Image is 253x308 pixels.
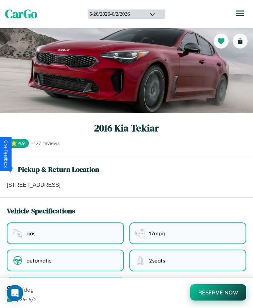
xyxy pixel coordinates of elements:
h3: Vehicle Specifications [7,206,75,216]
span: · 127 reviews [32,140,60,146]
div: Open Intercom Messenger [7,285,23,301]
span: gas [26,230,35,237]
span: 5 / 26 - 6 / 2 [14,296,37,303]
span: 17 mpg [149,230,165,237]
span: automatic [26,257,51,264]
div: 5 / 26 / 2026 - 6 / 2 / 2026 [89,11,141,17]
div: Give Feedback [3,140,8,168]
span: ⭐ 4.9 [7,139,29,148]
span: $ 70 [7,283,19,294]
button: Reserve Now [190,284,247,301]
span: CarGo [5,6,37,22]
p: [STREET_ADDRESS] [7,181,246,189]
h3: Pickup & Return Location [18,164,99,174]
img: fuel efficiency [135,229,145,238]
img: seating [135,256,145,265]
span: /day [21,286,34,293]
h1: 2016 Kia Tekiar [7,121,246,135]
span: 2 seats [149,257,165,264]
img: fuel type [13,229,22,238]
